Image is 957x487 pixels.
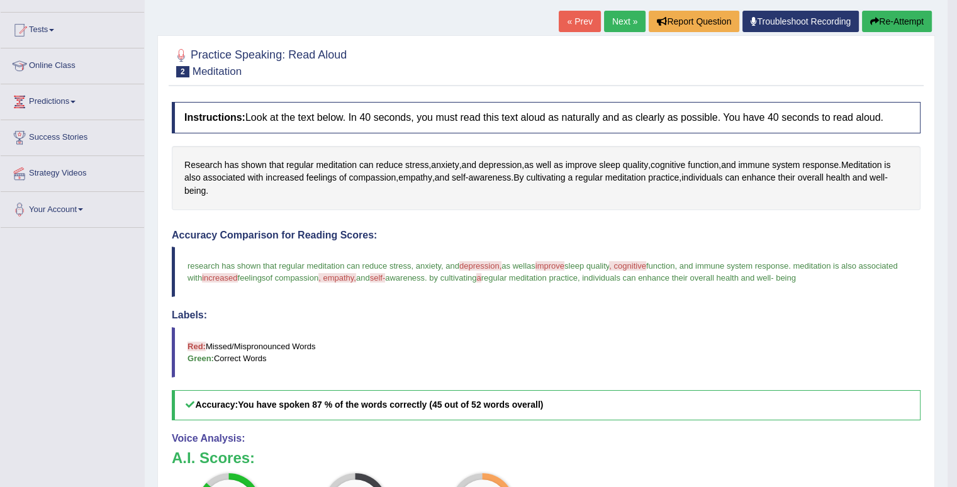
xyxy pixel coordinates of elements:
span: Click to see word definition [468,171,511,184]
span: individuals can enhance their overall health and well [582,273,771,283]
span: Click to see word definition [184,171,201,184]
span: Click to see word definition [568,171,573,184]
blockquote: Missed/Mispronounced Words Correct Words [172,327,921,378]
span: Click to see word definition [513,171,523,184]
button: Report Question [649,11,739,32]
span: Click to see word definition [184,184,206,198]
h2: Practice Speaking: Read Aloud [172,46,347,77]
span: Click to see word definition [681,171,722,184]
span: Click to see word definition [526,171,565,184]
span: Click to see word definition [405,159,428,172]
span: Click to see word definition [802,159,839,172]
span: regular meditation practice [481,273,578,283]
span: increased [202,273,237,283]
span: Click to see word definition [725,171,739,184]
a: Online Class [1,48,144,80]
span: Click to see word definition [462,159,476,172]
span: Click to see word definition [605,171,646,184]
a: « Prev [559,11,600,32]
span: as well [501,261,527,271]
span: awareness [385,273,425,283]
span: , empathy, [318,273,356,283]
a: Strategy Videos [1,156,144,188]
span: Click to see word definition [566,159,597,172]
span: 2 [176,66,189,77]
span: depression, [459,261,501,271]
span: Click to see word definition [870,171,885,184]
span: Click to see word definition [452,171,466,184]
span: function [646,261,675,271]
span: a [476,273,481,283]
span: Click to see word definition [359,159,374,172]
h4: Voice Analysis: [172,433,921,444]
span: Click to see word definition [772,159,800,172]
span: Click to see word definition [648,171,679,184]
span: Click to see word definition [241,159,266,172]
span: Click to see word definition [778,171,795,184]
span: Click to see word definition [286,159,314,172]
span: Click to see word definition [853,171,867,184]
span: feelings [238,273,266,283]
span: Click to see word definition [623,159,648,172]
span: Click to see word definition [841,159,882,172]
span: Click to see word definition [651,159,685,172]
span: , [674,261,677,271]
span: research has shown that regular meditation can reduce stress [187,261,411,271]
a: Success Stories [1,120,144,152]
h5: Accuracy: [172,390,921,420]
span: improve [535,261,564,271]
span: Click to see word definition [554,159,563,172]
span: , [578,273,580,283]
span: Click to see word definition [599,159,620,172]
span: Click to see word definition [884,159,890,172]
div: , , , , , . , , - . , - . [172,146,921,210]
span: Click to see word definition [738,159,770,172]
span: Click to see word definition [203,171,245,184]
span: Click to see word definition [797,171,823,184]
button: Re-Attempt [862,11,932,32]
h4: Labels: [172,310,921,321]
span: , [441,261,444,271]
span: Click to see word definition [269,159,284,172]
span: . [425,273,427,283]
span: Click to see word definition [721,159,736,172]
span: sleep quality [564,261,609,271]
span: Click to see word definition [479,159,522,172]
b: Red: [187,342,206,351]
span: and [356,273,370,283]
h4: Look at the text below. In 40 seconds, you must read this text aloud as naturally and as clearly ... [172,102,921,133]
span: - [771,273,773,283]
span: Click to see word definition [742,171,776,184]
a: Troubleshoot Recording [742,11,859,32]
span: Click to see word definition [339,171,347,184]
span: Click to see word definition [306,171,337,184]
span: Click to see word definition [184,159,222,172]
span: and immune system response [680,261,788,271]
span: being [776,273,796,283]
span: Click to see word definition [225,159,239,172]
span: of compassion [266,273,318,283]
a: Next » [604,11,646,32]
b: Instructions: [184,112,245,123]
a: Predictions [1,84,144,116]
h4: Accuracy Comparison for Reading Scores: [172,230,921,241]
span: self- [370,273,386,283]
span: Click to see word definition [575,171,603,184]
span: by cultivating [429,273,476,283]
span: Click to see word definition [536,159,551,172]
span: Click to see word definition [349,171,396,184]
span: and [445,261,459,271]
a: Tests [1,13,144,44]
span: Click to see word definition [266,171,304,184]
span: . [788,261,791,271]
span: Click to see word definition [398,171,432,184]
span: Click to see word definition [376,159,403,172]
span: Click to see word definition [688,159,719,172]
b: You have spoken 87 % of the words correctly (45 out of 52 words overall) [238,400,543,410]
span: , cognitive [609,261,646,271]
span: Click to see word definition [826,171,850,184]
a: Your Account [1,192,144,223]
span: Click to see word definition [316,159,357,172]
span: Click to see word definition [524,159,534,172]
span: Click to see word definition [435,171,449,184]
